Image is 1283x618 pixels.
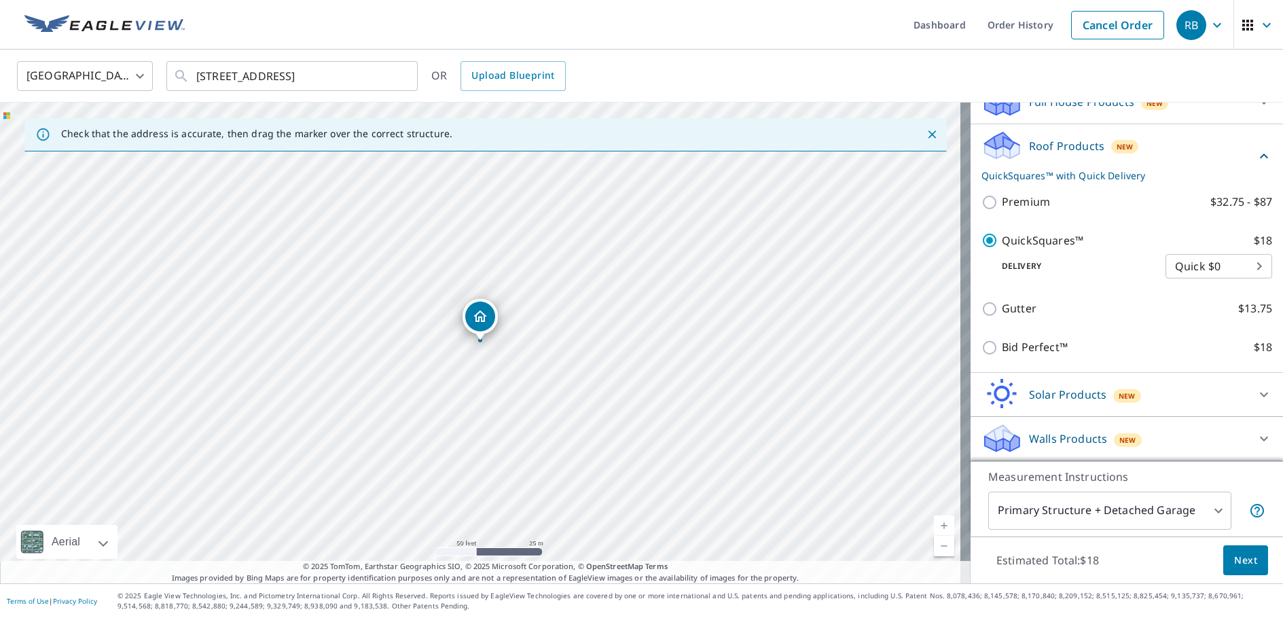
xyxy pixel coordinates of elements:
[1238,300,1272,317] p: $13.75
[118,591,1276,611] p: © 2025 Eagle View Technologies, Inc. and Pictometry International Corp. All Rights Reserved. Repo...
[53,596,97,606] a: Privacy Policy
[431,61,566,91] div: OR
[1254,232,1272,249] p: $18
[981,260,1165,272] p: Delivery
[1223,545,1268,576] button: Next
[1254,339,1272,356] p: $18
[988,492,1231,530] div: Primary Structure + Detached Garage
[1117,141,1134,152] span: New
[17,57,153,95] div: [GEOGRAPHIC_DATA]
[1234,552,1257,569] span: Next
[1146,98,1163,109] span: New
[981,168,1256,183] p: QuickSquares™ with Quick Delivery
[460,61,565,91] a: Upload Blueprint
[1002,232,1083,249] p: QuickSquares™
[981,378,1272,411] div: Solar ProductsNew
[463,299,498,341] div: Dropped pin, building 1, Residential property, 7595 Marthas Way Navarre, FL 32566
[1029,138,1104,154] p: Roof Products
[645,561,668,571] a: Terms
[1002,300,1036,317] p: Gutter
[1002,194,1050,211] p: Premium
[1210,194,1272,211] p: $32.75 - $87
[1029,431,1107,447] p: Walls Products
[16,525,118,559] div: Aerial
[934,536,954,556] a: Current Level 19, Zoom Out
[988,469,1265,485] p: Measurement Instructions
[586,561,643,571] a: OpenStreetMap
[1249,503,1265,519] span: Your report will include the primary structure and a detached garage if one exists.
[196,57,390,95] input: Search by address or latitude-longitude
[471,67,554,84] span: Upload Blueprint
[7,597,97,605] p: |
[1119,390,1136,401] span: New
[1071,11,1164,39] a: Cancel Order
[24,15,185,35] img: EV Logo
[986,545,1110,575] p: Estimated Total: $18
[7,596,49,606] a: Terms of Use
[934,515,954,536] a: Current Level 19, Zoom In
[981,422,1272,455] div: Walls ProductsNew
[48,525,84,559] div: Aerial
[923,126,941,143] button: Close
[981,130,1272,183] div: Roof ProductsNewQuickSquares™ with Quick Delivery
[303,561,668,572] span: © 2025 TomTom, Earthstar Geographics SIO, © 2025 Microsoft Corporation, ©
[1165,247,1272,285] div: Quick $0
[1029,386,1106,403] p: Solar Products
[1119,435,1136,446] span: New
[1176,10,1206,40] div: RB
[1002,339,1068,356] p: Bid Perfect™
[61,128,452,140] p: Check that the address is accurate, then drag the marker over the correct structure.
